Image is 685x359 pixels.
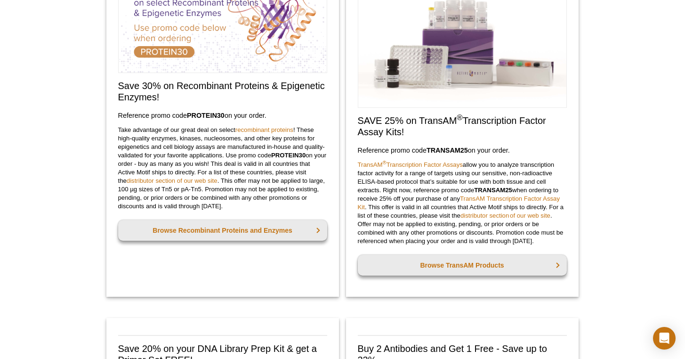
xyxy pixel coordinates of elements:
a: Browse TransAM Products [358,255,567,276]
strong: PROTEIN30 [187,112,225,119]
div: Open Intercom Messenger [653,327,676,350]
a: distributor section of our web site [460,212,550,219]
strong: TRANSAM25 [427,147,468,154]
strong: TRANSAM25 [474,187,512,194]
a: distributor section of our web site [127,177,218,184]
h2: Save 30% on Recombinant Proteins & Epigenetic Enzymes! [118,80,327,103]
h3: Reference promo code on your order. [358,145,567,156]
sup: ® [457,113,462,122]
h2: SAVE 25% on TransAM Transcription Factor Assay Kits! [358,115,567,138]
p: allow you to analyze transcription factor activity for a range of targets using our sensitive, no... [358,161,567,245]
img: Save on Antibodies [358,335,567,336]
sup: ® [383,160,387,165]
p: Take advantage of our great deal on select ! These high-quality enzymes, kinases, nucleosomes, an... [118,126,327,211]
a: TransAM®Transcription Factor Assays [358,161,463,168]
a: recombinant proteins [235,126,293,133]
a: Browse Recombinant Proteins and Enzymes [118,220,327,241]
strong: PROTEIN30 [271,152,306,159]
h3: Reference promo code on your order. [118,110,327,121]
img: Save on our DNA Library Prep Kit [118,335,327,336]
